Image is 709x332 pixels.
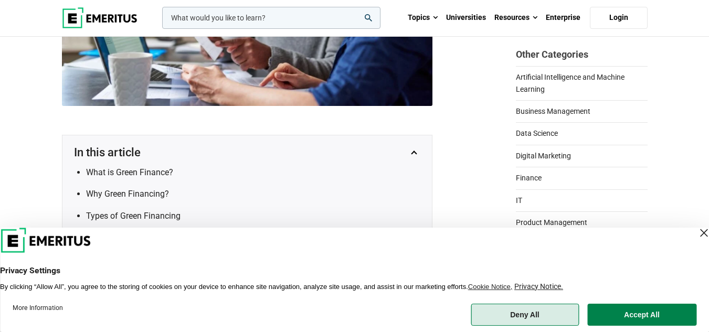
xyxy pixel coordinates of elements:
h2: Other Categories [516,48,648,61]
a: Digital Marketing [516,145,648,162]
a: Why Green Financing? [86,189,169,199]
a: IT [516,189,648,206]
a: Data Science [516,122,648,139]
a: Login [590,7,648,29]
input: woocommerce-product-search-field-0 [162,7,380,29]
a: Product Management [516,211,648,228]
a: Business Management [516,100,648,117]
a: Finance [516,167,648,184]
a: Types of Green Financing [86,211,181,221]
a: Artificial Intelligence and Machine Learning [516,66,648,95]
a: What is Green Finance? [86,167,173,177]
button: In this article [73,146,421,159]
